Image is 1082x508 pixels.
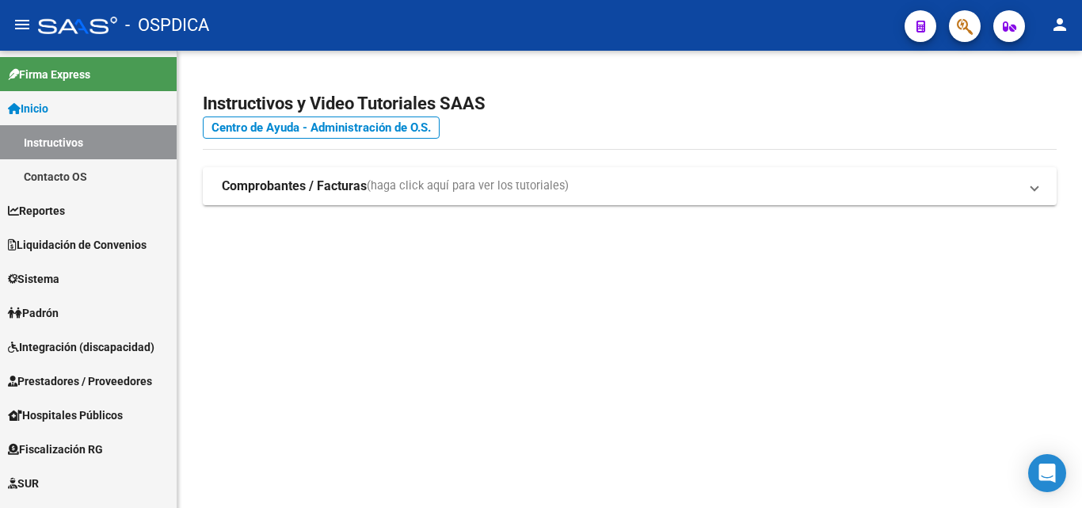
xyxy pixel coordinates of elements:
[222,178,367,195] strong: Comprobantes / Facturas
[13,15,32,34] mat-icon: menu
[1050,15,1069,34] mat-icon: person
[125,8,209,43] span: - OSPDICA
[8,372,152,390] span: Prestadores / Proveedores
[8,475,39,492] span: SUR
[8,202,65,220] span: Reportes
[8,407,123,424] span: Hospitales Públicos
[8,236,147,254] span: Liquidación de Convenios
[8,441,103,458] span: Fiscalización RG
[8,270,59,288] span: Sistema
[203,167,1057,205] mat-expansion-panel-header: Comprobantes / Facturas(haga click aquí para ver los tutoriales)
[8,66,90,83] span: Firma Express
[8,338,154,356] span: Integración (discapacidad)
[1028,454,1066,492] div: Open Intercom Messenger
[8,100,48,117] span: Inicio
[8,304,59,322] span: Padrón
[367,178,569,195] span: (haga click aquí para ver los tutoriales)
[203,89,1057,119] h2: Instructivos y Video Tutoriales SAAS
[203,116,440,139] a: Centro de Ayuda - Administración de O.S.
